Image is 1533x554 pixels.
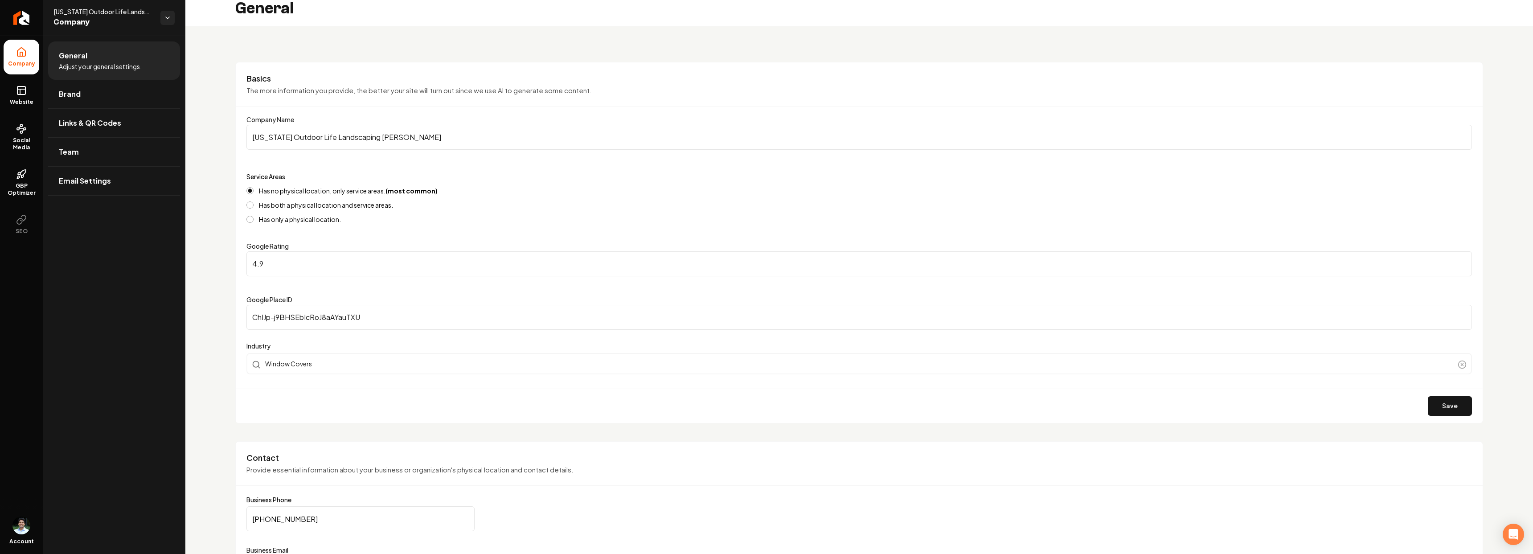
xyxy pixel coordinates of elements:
span: Team [59,147,79,157]
span: Company [4,60,39,67]
img: Rebolt Logo [13,11,30,25]
span: Social Media [4,137,39,151]
a: Brand [48,80,180,108]
strong: (most common) [385,187,438,195]
h3: Contact [246,452,1472,463]
button: Save [1428,396,1472,416]
span: SEO [12,228,31,235]
a: GBP Optimizer [4,162,39,204]
p: The more information you provide, the better your site will turn out since we use AI to generate ... [246,86,1472,96]
a: Email Settings [48,167,180,195]
input: Google Rating [246,251,1472,276]
span: Adjust your general settings. [59,62,142,71]
p: Provide essential information about your business or organization's physical location and contact... [246,465,1472,475]
span: Links & QR Codes [59,118,121,128]
a: Team [48,138,180,166]
a: Links & QR Codes [48,109,180,137]
span: Website [6,98,37,106]
input: Company Name [246,125,1472,150]
label: Industry [246,341,1472,351]
label: Has no physical location, only service areas. [259,188,438,194]
button: Open user button [12,517,30,534]
label: Business Phone [246,497,1472,503]
span: Company [53,16,153,29]
h3: Basics [246,73,1472,84]
a: Social Media [4,116,39,158]
span: [US_STATE] Outdoor Life Landscaping [PERSON_NAME] [53,7,153,16]
label: Has both a physical location and service areas. [259,202,393,208]
label: Google Rating [246,242,289,250]
span: General [59,50,87,61]
input: Google Place ID [246,305,1472,330]
span: Brand [59,89,81,99]
span: GBP Optimizer [4,182,39,197]
a: Website [4,78,39,113]
label: Service Areas [246,172,285,181]
label: Has only a physical location. [259,216,341,222]
span: Account [9,538,34,545]
img: Arwin Rahmatpanah [12,517,30,534]
label: Company Name [246,115,294,123]
span: Email Settings [59,176,111,186]
div: Open Intercom Messenger [1503,524,1524,545]
label: Google Place ID [246,295,292,304]
button: SEO [4,207,39,242]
